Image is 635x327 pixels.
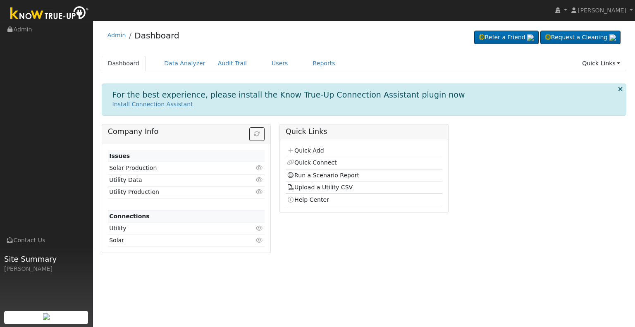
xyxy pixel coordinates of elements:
a: Users [265,56,294,71]
img: retrieve [527,34,534,41]
a: Upload a Utility CSV [287,184,353,191]
span: Site Summary [4,253,88,265]
td: Utility Data [108,174,239,186]
td: Utility [108,222,239,234]
i: Click to view [256,189,263,195]
span: [PERSON_NAME] [578,7,626,14]
a: Run a Scenario Report [287,172,359,179]
a: Quick Links [576,56,626,71]
h5: Company Info [108,127,265,136]
img: retrieve [609,34,616,41]
a: Admin [107,32,126,38]
td: Solar Production [108,162,239,174]
a: Help Center [287,196,329,203]
td: Solar [108,234,239,246]
a: Dashboard [102,56,146,71]
i: Click to view [256,237,263,243]
img: Know True-Up [6,5,93,23]
a: Install Connection Assistant [112,101,193,107]
h5: Quick Links [286,127,442,136]
strong: Issues [109,153,130,159]
i: Click to view [256,165,263,171]
a: Quick Connect [287,159,337,166]
h1: For the best experience, please install the Know True-Up Connection Assistant plugin now [112,90,465,100]
i: Click to view [256,177,263,183]
a: Request a Cleaning [540,31,621,45]
i: Click to view [256,225,263,231]
div: [PERSON_NAME] [4,265,88,273]
a: Reports [307,56,341,71]
a: Data Analyzer [158,56,212,71]
a: Dashboard [134,31,179,41]
td: Utility Production [108,186,239,198]
a: Quick Add [287,147,324,154]
strong: Connections [109,213,150,220]
a: Audit Trail [212,56,253,71]
a: Refer a Friend [474,31,539,45]
img: retrieve [43,313,50,320]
